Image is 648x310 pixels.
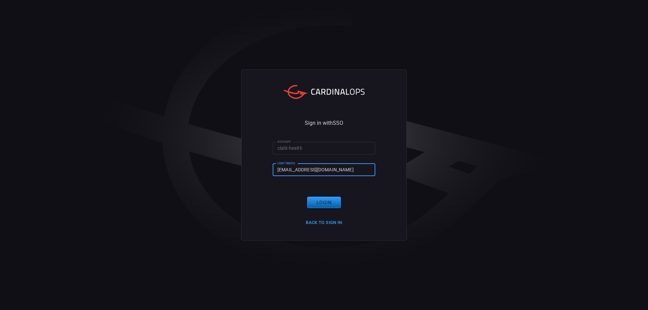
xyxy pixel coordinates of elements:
input: Type your account [273,142,375,154]
label: Account [277,139,291,144]
label: User Name [277,161,295,166]
button: Login [307,197,341,208]
span: Sign in with SSO [305,120,343,126]
input: Type your user name [273,164,375,176]
button: Back to Sign in [302,218,346,228]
